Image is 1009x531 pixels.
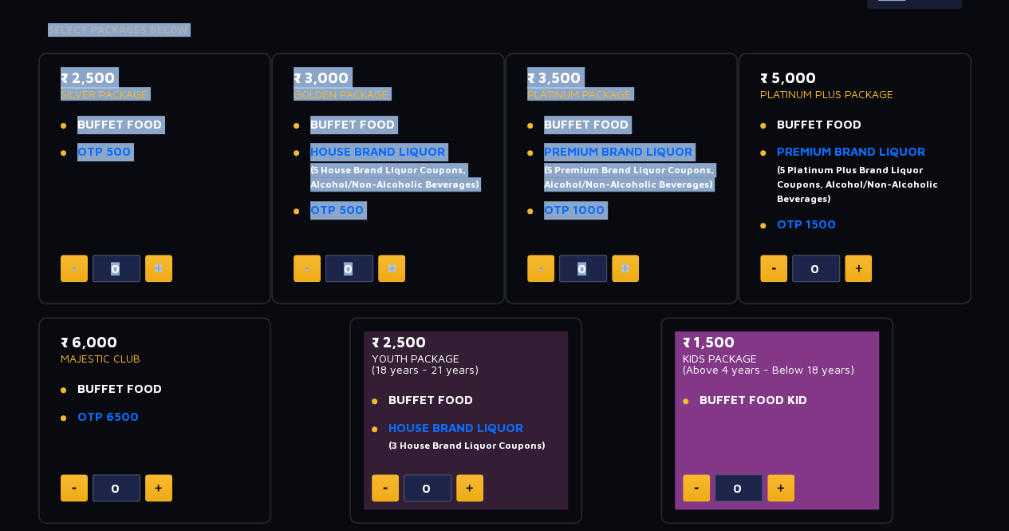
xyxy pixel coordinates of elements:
[683,364,872,375] p: (Above 4 years - Below 18 years)
[77,145,131,158] a: OTP 500
[694,487,699,489] img: minus
[760,67,949,89] p: ₹ 5,000
[855,264,862,272] img: plus
[683,353,872,364] p: KIDS PACKAGE
[372,353,561,364] p: YOUTH PACKAGE
[155,484,162,492] img: plus
[388,438,545,453] div: (3 House Brand Liquor Coupons)
[61,331,250,353] p: ₹ 6,000
[310,117,395,131] span: BUFFET FOOD
[294,89,483,100] p: GOLDEN PACKAGE
[544,145,692,158] a: PREMIUM BRAND LIQUOR
[77,410,139,423] a: OTP 6500
[388,264,396,272] img: plus
[61,353,250,364] p: MAJESTIC CLUB
[310,203,364,216] a: OTP 500
[61,89,250,100] p: SILVER PACKAGE
[777,217,836,231] a: OTP 1500
[388,393,473,406] span: BUFFET FOOD
[466,484,473,492] img: plus
[155,264,162,272] img: plus
[527,89,716,100] p: PLATINUM PACKAGE
[61,67,250,89] p: ₹ 2,500
[621,264,629,272] img: plus
[700,393,807,406] span: BUFFET FOOD KID
[544,117,629,131] span: BUFFET FOOD
[294,67,483,89] p: ₹ 3,000
[383,487,388,489] img: minus
[777,117,861,131] span: BUFFET FOOD
[388,421,523,434] a: HOUSE BRAND LIQUOR
[310,145,445,158] a: HOUSE BRAND LIQUOR
[760,89,949,100] p: PLATINUM PLUS PACKAGE
[77,382,162,395] span: BUFFET FOOD
[777,484,784,492] img: plus
[777,163,949,206] div: (5 Platinum Plus Brand Liquor Coupons, Alcohol/Non-Alcoholic Beverages)
[771,267,776,270] img: minus
[77,117,162,131] span: BUFFET FOOD
[544,163,716,192] div: (5 Premium Brand Liquor Coupons, Alcohol/Non-Alcoholic Beverages)
[72,487,77,489] img: minus
[527,67,716,89] p: ₹ 3,500
[683,331,872,353] p: ₹ 1,500
[372,331,561,353] p: ₹ 2,500
[305,267,309,270] img: minus
[72,267,77,270] img: minus
[777,145,925,158] a: PREMIUM BRAND LIQUOR
[538,267,543,270] img: minus
[372,364,561,375] p: (18 years - 21 years)
[48,24,962,37] h4: Select Packages Below
[544,203,605,216] a: OTP 1000
[310,163,483,192] div: (5 House Brand Liquor Coupons, Alcohol/Non-Alcoholic Beverages)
